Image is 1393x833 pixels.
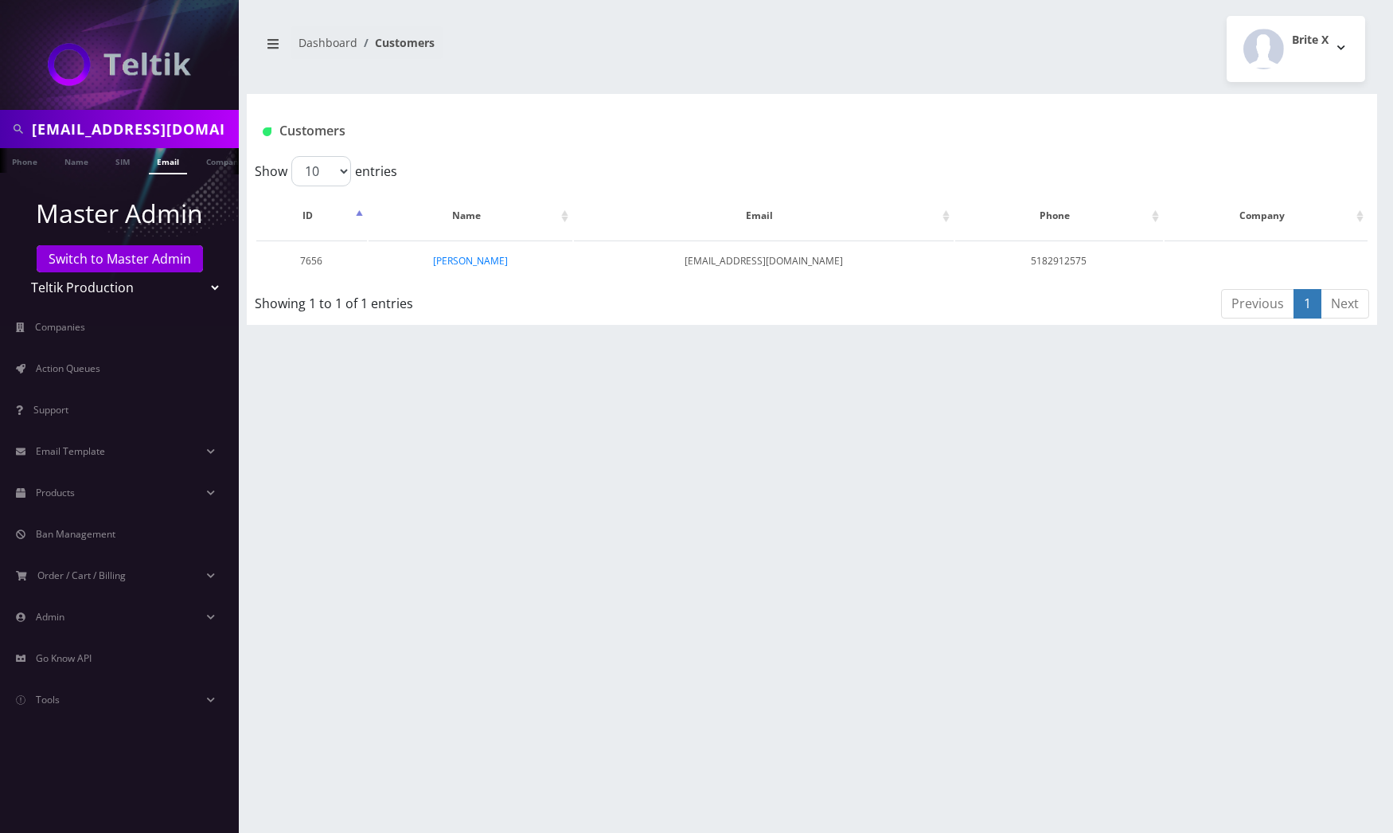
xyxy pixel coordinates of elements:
[107,148,138,173] a: SIM
[37,569,126,582] span: Order / Cart / Billing
[198,148,252,173] a: Company
[36,651,92,665] span: Go Know API
[1165,193,1368,239] th: Company: activate to sort column ascending
[357,34,435,51] li: Customers
[255,287,707,313] div: Showing 1 to 1 of 1 entries
[263,123,1174,139] h1: Customers
[32,114,235,144] input: Search in Company
[298,35,357,50] a: Dashboard
[259,26,800,72] nav: breadcrumb
[4,148,45,173] a: Phone
[955,241,1163,281] td: 5182912575
[1321,289,1369,319] a: Next
[48,43,191,86] img: Teltik Production
[433,254,508,268] a: [PERSON_NAME]
[57,148,96,173] a: Name
[36,444,105,458] span: Email Template
[1292,33,1329,47] h2: Brite X
[1221,289,1294,319] a: Previous
[955,193,1163,239] th: Phone: activate to sort column ascending
[35,320,85,334] span: Companies
[256,241,367,281] td: 7656
[574,241,954,281] td: [EMAIL_ADDRESS][DOMAIN_NAME]
[291,156,351,186] select: Showentries
[255,156,397,186] label: Show entries
[1227,16,1365,82] button: Brite X
[37,245,203,272] a: Switch to Master Admin
[574,193,954,239] th: Email: activate to sort column ascending
[36,693,60,706] span: Tools
[36,486,75,499] span: Products
[149,148,187,174] a: Email
[256,193,367,239] th: ID: activate to sort column descending
[1293,289,1321,319] a: 1
[36,610,64,624] span: Admin
[36,527,115,541] span: Ban Management
[33,403,68,416] span: Support
[369,193,572,239] th: Name: activate to sort column ascending
[36,362,100,375] span: Action Queues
